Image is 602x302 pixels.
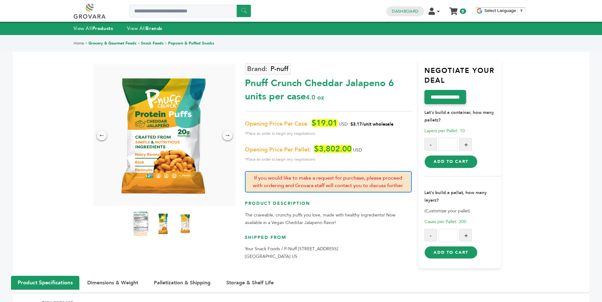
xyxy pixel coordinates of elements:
a: Dashboard [392,9,418,14]
span: > [137,41,140,46]
p: If you would like to make a request for purchase, please proceed with ordering and Grovara staff ... [245,171,412,192]
h3: Negotiate Your Deal [424,66,502,90]
a: View AllBrands [127,25,162,32]
span: 4.0 oz [306,93,324,102]
input: Search a product or brand... [129,5,251,17]
a: Popcorn & Puffed Snacks [168,41,214,46]
span: Opening Price Per Case: [245,120,309,128]
div: ← [97,130,107,140]
button: Add to Cart [424,155,477,168]
button: + [459,229,472,241]
a: Snack Foods [141,41,164,46]
span: 0 [460,9,466,14]
div: Pnuff Crunch Cheddar Jalapeno 6 units per case [245,74,412,103]
button: Dimensions & Weight [81,276,144,289]
a: Select Language​ [484,8,524,13]
strong: Let's build a pallet, how many layers? [424,190,487,203]
span: $19.01 [312,119,337,127]
span: *Place an order to begin any negotiations [245,130,412,137]
span: Select Language [484,8,516,13]
span: USD [339,121,348,127]
strong: Brands [146,25,162,32]
strong: Products [92,25,113,32]
span: ▼ [520,8,524,13]
img: Pnuff Crunch Cheddar Jalapeno 6 units per case 4.0 oz [177,211,193,236]
a: P-nuff [245,63,291,75]
span: USD [353,147,362,153]
img: Pnuff Crunch Cheddar Jalapeno 6 units per case 4.0 oz Nutrition Info [133,211,149,236]
span: > [85,41,88,46]
p: (Customize your pallet) [424,207,502,215]
span: $3.17/unit wholesale [350,121,393,127]
span: Opening Price Per Pallet: [245,146,311,154]
a: Home [74,41,84,46]
a: View AllProducts [74,25,113,32]
h3: Shipped From [245,234,412,246]
button: Add to Cart [424,246,477,259]
span: Cases per Pallet: 200 [424,219,466,225]
button: - [424,138,437,151]
button: + [459,138,472,151]
button: - [424,229,437,241]
a: Grocery & Gourmet Foods [88,41,137,46]
strong: Let's build a container, how many pallets? [424,110,494,123]
button: Product Specifications [11,276,79,290]
img: Pnuff Crunch Cheddar Jalapeno 6 units per case 4.0 oz [155,211,171,236]
span: *Place an order to begin any negotiations [245,156,412,163]
a: My Cart [450,6,457,12]
p: Your Snack Foods / P-Nuff [STREET_ADDRESS] [GEOGRAPHIC_DATA] US [245,245,412,260]
p: The craveable, crunchy puffs you love, made with healthy ingredients! Now available in a Vegan Ch... [245,211,412,227]
button: Storage & Shelf Life [220,276,280,289]
span: Layers per Pallet: 10 [424,128,465,134]
img: Pnuff Crunch Cheddar Jalapeno 6 units per case 4.0 oz [92,64,234,206]
button: Palletization & Shipping [148,276,217,289]
div: → [222,130,233,140]
span: > [165,41,167,46]
h3: Product Description [245,200,412,211]
span: $3,802.00 [314,145,352,153]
